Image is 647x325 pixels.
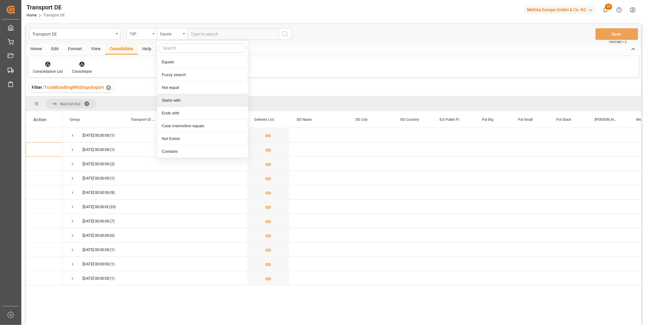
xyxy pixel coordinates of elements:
div: Transport DE [27,3,65,12]
span: DD Name [297,117,312,122]
span: DD City [355,117,368,122]
input: Search [160,43,246,53]
div: [DATE] 00:00:00 [83,157,109,171]
span: [PERSON_NAME] [595,117,616,122]
div: Press SPACE to select this row. [26,271,62,285]
span: Pal Big [482,117,493,122]
div: Contains [157,145,248,158]
span: Req Del Dat [60,102,80,106]
div: Equals [157,56,248,68]
span: (1) [110,257,115,271]
div: [DATE] 00:00:00 [83,128,109,142]
div: View [87,44,105,54]
input: Type to search [187,28,279,40]
div: [DATE] 00:00:00 [83,143,109,157]
span: (6) [110,229,115,243]
div: Press SPACE to select this row. [26,228,62,243]
div: Consolidate [72,69,92,74]
div: [DATE] 00:00:00 [83,243,109,257]
a: Home [27,13,37,17]
div: TSP [130,30,150,37]
button: show 23 new notifications [599,3,612,17]
span: DD Country [400,117,419,122]
span: Pal Stack [556,117,571,122]
div: [DATE] 00:00:00 [83,186,109,200]
span: 23 [605,4,612,10]
div: Equals [160,30,181,37]
div: Home [26,44,47,54]
button: open menu [29,28,120,40]
div: [DATE] 00:00:00 [83,229,109,243]
span: (1) [110,128,115,142]
span: TruckBundlingRRSDispoExport [44,85,104,90]
div: Not Exists [157,132,248,145]
button: Melitta Europa GmbH & Co. KG [525,4,599,16]
button: search button [279,28,292,40]
button: Help Center [612,3,626,17]
div: [DATE] 00:00:00 [83,271,109,285]
div: Melitta Europa GmbH & Co. KG [525,5,596,14]
span: (2) [110,157,115,171]
div: Press SPACE to select this row. [26,243,62,257]
div: Transport DE [32,30,114,37]
span: (23) [109,200,116,214]
span: (9) [110,186,115,200]
span: (1) [110,143,115,157]
div: Help [138,44,156,54]
div: Edit [47,44,63,54]
div: Ends with [157,107,248,120]
div: Action [33,117,46,122]
div: Press SPACE to select this row. [26,214,62,228]
div: [DATE] 00:00:00 [83,214,109,228]
span: Pal Small [518,117,533,122]
div: [DATE] 00:00:00 [83,257,109,271]
div: Not equal [157,81,248,94]
div: Case insensitive equals [157,120,248,132]
div: ✕ [106,85,111,90]
span: Transport ID Logward [131,117,156,122]
span: (1) [110,271,115,285]
span: Est Pallet Pl [440,117,459,122]
span: Group [70,117,80,122]
div: Press SPACE to select this row. [26,200,62,214]
span: (1) [110,243,115,257]
button: Save [596,28,638,40]
span: Ctrl/CMD + S [609,40,627,44]
div: Press SPACE to select this row. [26,142,62,157]
span: (1) [110,171,115,185]
div: Press SPACE to select this row. [26,185,62,200]
div: Consolidate [105,44,138,54]
button: open menu [126,28,157,40]
span: Delivery List [254,117,274,122]
div: [DATE] 00:00:00 [83,171,109,185]
div: Consolidation List [33,69,63,74]
span: (7) [110,214,115,228]
div: Format [63,44,87,54]
div: Starts with [157,94,248,107]
div: Press SPACE to select this row. [26,171,62,185]
div: Press SPACE to select this row. [26,128,62,142]
span: Filter : [32,85,44,90]
div: Press SPACE to select this row. [26,257,62,271]
div: [DATE] 00:00:00 [83,200,108,214]
div: Press SPACE to select this row. [26,157,62,171]
div: Fuzzy search [157,68,248,81]
button: close menu [157,28,187,40]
